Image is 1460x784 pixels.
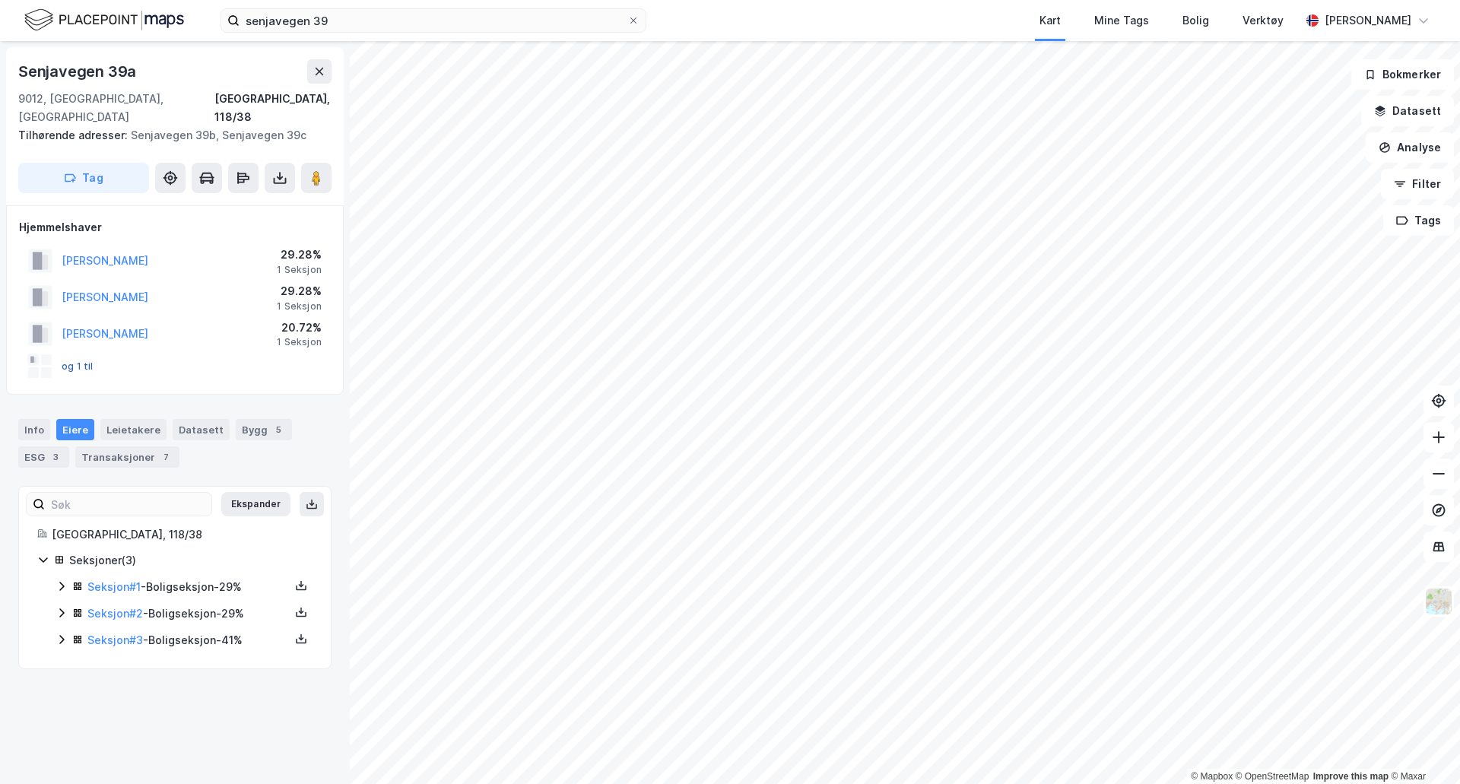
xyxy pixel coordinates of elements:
div: Verktøy [1243,11,1284,30]
div: - Boligseksjon - 41% [87,631,290,649]
div: 1 Seksjon [277,300,322,313]
div: 7 [158,449,173,465]
div: [GEOGRAPHIC_DATA], 118/38 [214,90,332,126]
div: Kart [1039,11,1061,30]
a: Mapbox [1191,771,1233,782]
div: Mine Tags [1094,11,1149,30]
a: OpenStreetMap [1236,771,1309,782]
input: Søk [45,493,211,516]
img: logo.f888ab2527a4732fd821a326f86c7f29.svg [24,7,184,33]
div: Datasett [173,419,230,440]
div: Senjavegen 39b, Senjavegen 39c [18,126,319,144]
button: Ekspander [221,492,290,516]
div: - Boligseksjon - 29% [87,605,290,623]
div: Bygg [236,419,292,440]
button: Datasett [1361,96,1454,126]
div: Eiere [56,419,94,440]
div: 9012, [GEOGRAPHIC_DATA], [GEOGRAPHIC_DATA] [18,90,214,126]
div: [GEOGRAPHIC_DATA], 118/38 [52,525,313,544]
div: Bolig [1182,11,1209,30]
div: Hjemmelshaver [19,218,331,236]
div: 3 [48,449,63,465]
div: [PERSON_NAME] [1325,11,1411,30]
div: 29.28% [277,282,322,300]
div: 20.72% [277,319,322,337]
a: Improve this map [1313,771,1389,782]
img: Z [1424,587,1453,616]
button: Tag [18,163,149,193]
div: 1 Seksjon [277,336,322,348]
div: Kontrollprogram for chat [1384,711,1460,784]
span: Tilhørende adresser: [18,129,131,141]
button: Bokmerker [1351,59,1454,90]
div: Leietakere [100,419,167,440]
div: 1 Seksjon [277,264,322,276]
iframe: Chat Widget [1384,711,1460,784]
div: Senjavegen 39a [18,59,139,84]
div: ESG [18,446,69,468]
div: 5 [271,422,286,437]
div: Seksjoner ( 3 ) [69,551,313,570]
a: Seksjon#2 [87,607,143,620]
button: Analyse [1366,132,1454,163]
a: Seksjon#3 [87,633,143,646]
div: 29.28% [277,246,322,264]
button: Filter [1381,169,1454,199]
button: Tags [1383,205,1454,236]
a: Seksjon#1 [87,580,141,593]
div: - Boligseksjon - 29% [87,578,290,596]
div: Transaksjoner [75,446,179,468]
input: Søk på adresse, matrikkel, gårdeiere, leietakere eller personer [240,9,627,32]
div: Info [18,419,50,440]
